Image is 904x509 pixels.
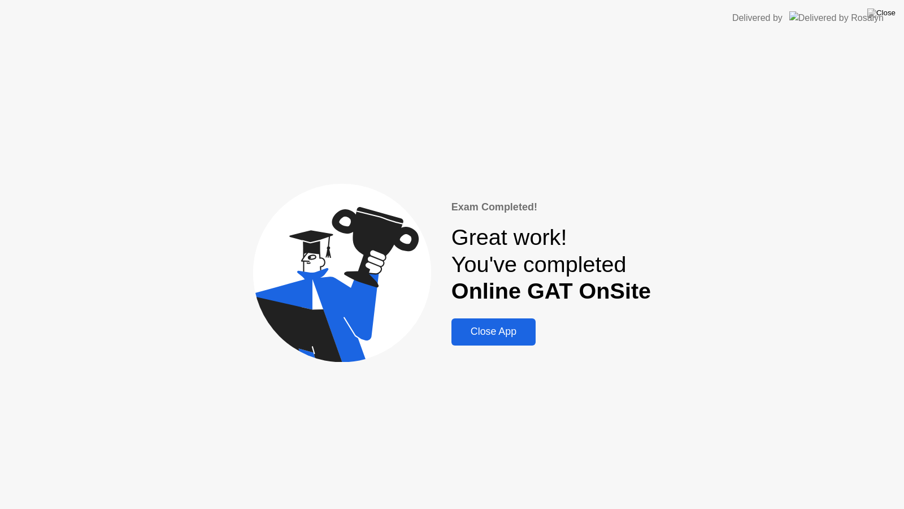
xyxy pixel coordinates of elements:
div: Delivered by [732,11,783,25]
div: Exam Completed! [451,200,651,215]
img: Close [867,8,896,18]
img: Delivered by Rosalyn [789,11,884,24]
div: Great work! You've completed [451,224,651,305]
button: Close App [451,318,536,346]
div: Close App [455,326,532,338]
b: Online GAT OnSite [451,278,651,303]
